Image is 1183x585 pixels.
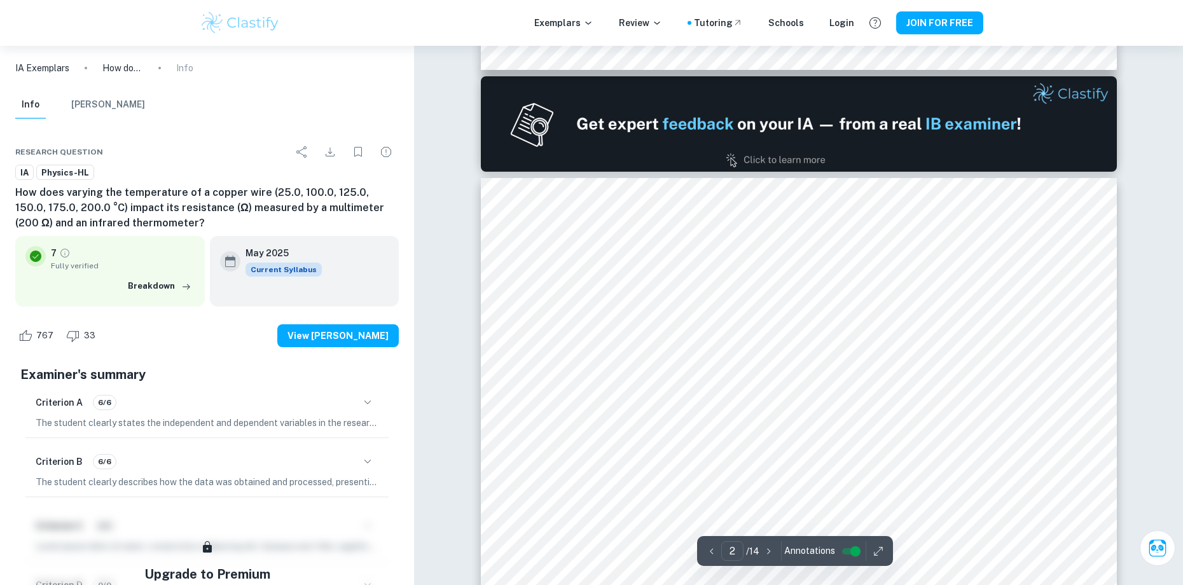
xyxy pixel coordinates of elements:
[125,277,195,296] button: Breakdown
[71,91,145,119] button: [PERSON_NAME]
[36,455,83,469] h6: Criterion B
[829,16,854,30] a: Login
[373,139,399,165] div: Report issue
[15,91,46,119] button: Info
[746,544,759,558] p: / 14
[1140,530,1175,566] button: Ask Clai
[289,139,315,165] div: Share
[144,565,270,584] h5: Upgrade to Premium
[63,326,102,346] div: Dislike
[246,263,322,277] span: Current Syllabus
[102,61,143,75] p: How does varying the temperature of a copper wire (25.0, 100.0, 125.0, 150.0, 175.0, 200.0 °C) im...
[36,416,378,430] p: The student clearly states the independent and dependent variables in the research question, incl...
[20,365,394,384] h5: Examiner's summary
[93,397,116,408] span: 6/6
[51,246,57,260] p: 7
[534,16,593,30] p: Exemplars
[29,329,60,342] span: 767
[51,260,195,272] span: Fully verified
[694,16,743,30] a: Tutoring
[15,61,69,75] a: IA Exemplars
[59,247,71,259] a: Grade fully verified
[317,139,343,165] div: Download
[16,167,33,179] span: IA
[481,76,1117,172] img: Ad
[36,475,378,489] p: The student clearly describes how the data was obtained and processed, presenting raw data in a n...
[277,324,399,347] button: View [PERSON_NAME]
[37,167,93,179] span: Physics-HL
[864,12,886,34] button: Help and Feedback
[246,246,312,260] h6: May 2025
[36,396,83,410] h6: Criterion A
[619,16,662,30] p: Review
[784,544,835,558] span: Annotations
[77,329,102,342] span: 33
[768,16,804,30] a: Schools
[15,185,399,231] h6: How does varying the temperature of a copper wire (25.0, 100.0, 125.0, 150.0, 175.0, 200.0 °C) im...
[200,10,280,36] img: Clastify logo
[15,165,34,181] a: IA
[246,263,322,277] div: This exemplar is based on the current syllabus. Feel free to refer to it for inspiration/ideas wh...
[896,11,983,34] button: JOIN FOR FREE
[93,456,116,467] span: 6/6
[36,165,94,181] a: Physics-HL
[345,139,371,165] div: Bookmark
[176,61,193,75] p: Info
[15,146,103,158] span: Research question
[15,326,60,346] div: Like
